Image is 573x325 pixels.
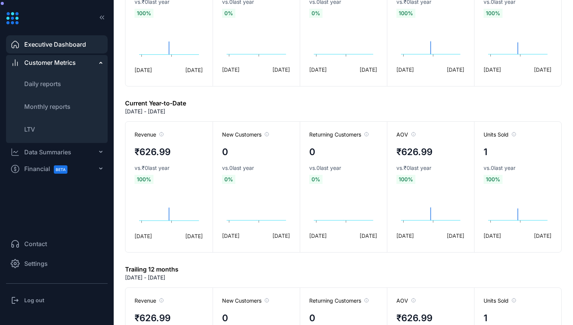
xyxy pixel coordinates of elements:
[484,145,487,159] h4: 1
[396,9,415,18] span: 100 %
[360,232,377,240] span: [DATE]
[185,66,203,74] span: [DATE]
[135,9,153,18] span: 100 %
[24,80,61,88] span: Daily reports
[484,311,487,325] h4: 1
[54,165,67,174] span: BETA
[125,274,165,281] p: [DATE] - [DATE]
[309,66,327,74] span: [DATE]
[125,99,186,108] h6: Current Year-to-Date
[222,9,235,18] span: 0 %
[24,148,71,157] div: Data Summaries
[396,131,416,138] span: AOV
[309,311,315,325] h4: 0
[484,232,501,240] span: [DATE]
[24,58,76,67] span: Customer Metrics
[222,131,269,138] span: New Customers
[125,108,165,115] p: [DATE] - [DATE]
[484,175,503,184] span: 100 %
[222,66,240,74] span: [DATE]
[24,126,35,133] span: LTV
[135,164,169,172] span: vs. ₹0 last year
[396,232,414,240] span: [DATE]
[185,232,203,240] span: [DATE]
[24,103,70,110] span: Monthly reports
[24,160,74,177] span: Financial
[222,232,240,240] span: [DATE]
[135,175,153,184] span: 100 %
[309,297,369,305] span: Returning Customers
[24,239,47,248] span: Contact
[309,175,323,184] span: 0 %
[222,164,254,172] span: vs. 0 last year
[309,164,341,172] span: vs. 0 last year
[135,131,164,138] span: Revenue
[396,175,415,184] span: 100 %
[222,311,228,325] h4: 0
[396,145,432,159] h4: ₹626.99
[24,259,48,268] span: Settings
[396,164,431,172] span: vs. ₹0 last year
[135,297,164,305] span: Revenue
[309,145,315,159] h4: 0
[222,297,269,305] span: New Customers
[396,297,416,305] span: AOV
[309,232,327,240] span: [DATE]
[125,265,178,274] h6: Trailing 12 months
[309,9,323,18] span: 0 %
[484,131,516,138] span: Units Sold
[484,164,515,172] span: vs. 0 last year
[222,145,228,159] h4: 0
[135,145,171,159] h4: ₹626.99
[222,175,235,184] span: 0 %
[534,66,551,74] span: [DATE]
[24,40,86,49] span: Executive Dashboard
[534,232,551,240] span: [DATE]
[484,9,503,18] span: 100 %
[272,66,290,74] span: [DATE]
[396,311,432,325] h4: ₹626.99
[309,131,369,138] span: Returning Customers
[135,66,152,74] span: [DATE]
[447,66,464,74] span: [DATE]
[447,232,464,240] span: [DATE]
[484,66,501,74] span: [DATE]
[135,311,171,325] h4: ₹626.99
[396,66,414,74] span: [DATE]
[135,232,152,240] span: [DATE]
[360,66,377,74] span: [DATE]
[272,232,290,240] span: [DATE]
[24,297,44,304] h3: Log out
[484,297,516,305] span: Units Sold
